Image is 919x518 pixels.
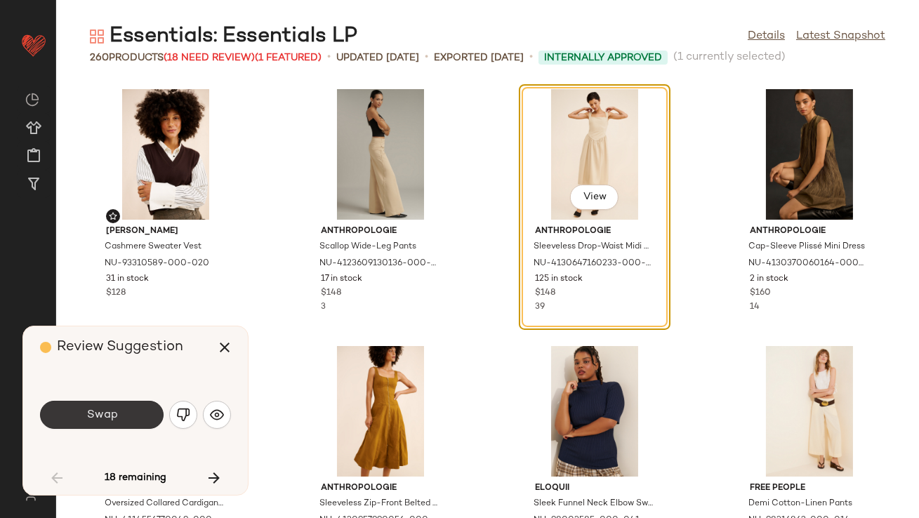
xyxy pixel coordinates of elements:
[310,89,451,220] img: 4123609130136_024_b
[90,22,357,51] div: Essentials: Essentials LP
[321,482,440,495] span: Anthropologie
[106,225,225,238] span: [PERSON_NAME]
[321,303,326,312] span: 3
[105,498,224,510] span: Oversized Collared Cardigan Sweater
[535,482,654,495] span: Eloquii
[105,241,201,253] span: Cashmere Sweater Vest
[673,49,786,66] span: (1 currently selected)
[748,258,868,270] span: NU-4130370060164-000-031
[534,241,653,253] span: Sleeveless Drop-Waist Midi Dress
[57,340,183,354] span: Review Suggestion
[534,498,653,510] span: Sleek Funnel Neck Elbow Sweater
[434,51,524,65] p: Exported [DATE]
[750,287,771,300] span: $160
[176,408,190,422] img: svg%3e
[425,49,428,66] span: •
[106,287,126,300] span: $128
[796,28,885,45] a: Latest Snapshot
[109,212,117,220] img: svg%3e
[534,258,653,270] span: NU-4130647160233-000-014
[310,346,451,477] img: 4130957990056_071_b
[327,49,331,66] span: •
[105,258,209,270] span: NU-93310589-000-020
[90,29,104,44] img: svg%3e
[544,51,662,65] span: Internally Approved
[321,225,440,238] span: Anthropologie
[86,409,117,422] span: Swap
[106,273,149,286] span: 31 in stock
[336,51,419,65] p: updated [DATE]
[90,51,322,65] div: Products
[164,53,255,63] span: (18 Need Review)
[20,31,48,59] img: heart_red.DM2ytmEG.svg
[40,401,164,429] button: Swap
[739,89,880,220] img: 4130370060164_031_b
[739,346,880,477] img: 98316862_014_b
[529,49,533,66] span: •
[319,258,439,270] span: NU-4123609130136-000-024
[255,53,322,63] span: (1 Featured)
[17,490,44,501] img: svg%3e
[570,185,618,210] button: View
[321,287,341,300] span: $148
[319,241,416,253] span: Scallop Wide-Leg Pants
[25,93,39,107] img: svg%3e
[582,192,606,203] span: View
[210,408,224,422] img: svg%3e
[750,225,869,238] span: Anthropologie
[95,89,237,220] img: 93310589_020_b
[105,472,166,484] span: 18 remaining
[748,241,865,253] span: Cap-Sleeve Plissé Mini Dress
[748,498,852,510] span: Demi Cotton-Linen Pants
[748,28,785,45] a: Details
[319,498,439,510] span: Sleeveless Zip-Front Belted Midi Dress
[750,273,788,286] span: 2 in stock
[90,53,109,63] span: 260
[750,482,869,495] span: Free People
[321,273,362,286] span: 17 in stock
[524,346,666,477] img: 98003585_041_c
[524,89,666,220] img: 4130647160233_014_b
[750,303,760,312] span: 14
